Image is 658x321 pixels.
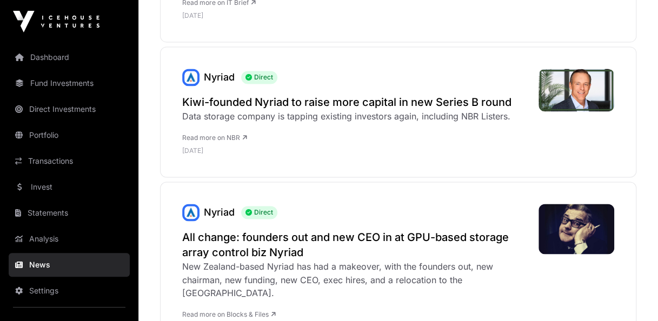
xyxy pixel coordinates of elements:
img: nyriad_logo.jpeg [182,69,200,86]
a: Invest [9,175,130,199]
img: Derek-Dicker-CEO-Board-Member-at-Nyriad-web.jpeg [539,69,614,111]
a: Statements [9,201,130,225]
a: Portfolio [9,123,130,147]
span: Direct [241,206,277,219]
a: Transactions [9,149,130,173]
iframe: Chat Widget [604,269,658,321]
a: Nyriad [204,206,235,218]
a: Fund Investments [9,71,130,95]
img: Icehouse Ventures Logo [13,11,99,32]
a: Dashboard [9,45,130,69]
a: Nyriad [182,69,200,86]
div: Data storage company is tapping existing investors again, including NBR Listers. [182,110,511,123]
a: Nyriad [204,71,235,83]
a: All change: founders out and new CEO in at GPU-based storage array control biz Nyriad [182,230,528,260]
a: Kiwi-founded Nyriad to raise more capital in new Series B round [182,95,511,110]
a: Read more on NBR [182,133,247,142]
img: ronnie_barker_1.jpg [539,204,614,254]
a: News [9,253,130,277]
p: [DATE] [182,11,528,20]
a: Read more on Blocks & Files [182,310,276,318]
img: nyriad_logo.jpeg [182,204,200,221]
p: [DATE] [182,146,511,155]
a: Analysis [9,227,130,251]
a: Nyriad [182,204,200,221]
div: New Zealand-based Nyriad has had a makeover, with the founders out, new chairman, new funding, ne... [182,260,528,299]
a: Settings [9,279,130,303]
a: Direct Investments [9,97,130,121]
span: Direct [241,71,277,84]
